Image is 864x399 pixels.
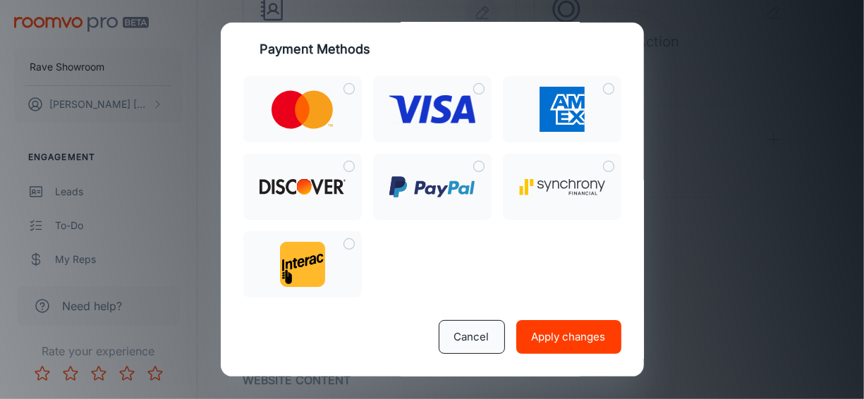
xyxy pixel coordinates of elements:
[519,179,605,195] img: synchrony
[280,242,325,287] img: interac
[540,87,585,132] img: american_express
[516,320,621,354] button: Apply changes
[272,90,333,129] img: mastercard
[439,320,505,354] button: Cancel
[389,95,475,123] img: visa
[260,179,346,195] img: discover
[243,23,621,76] h2: Payment Methods
[389,176,475,197] img: paypal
